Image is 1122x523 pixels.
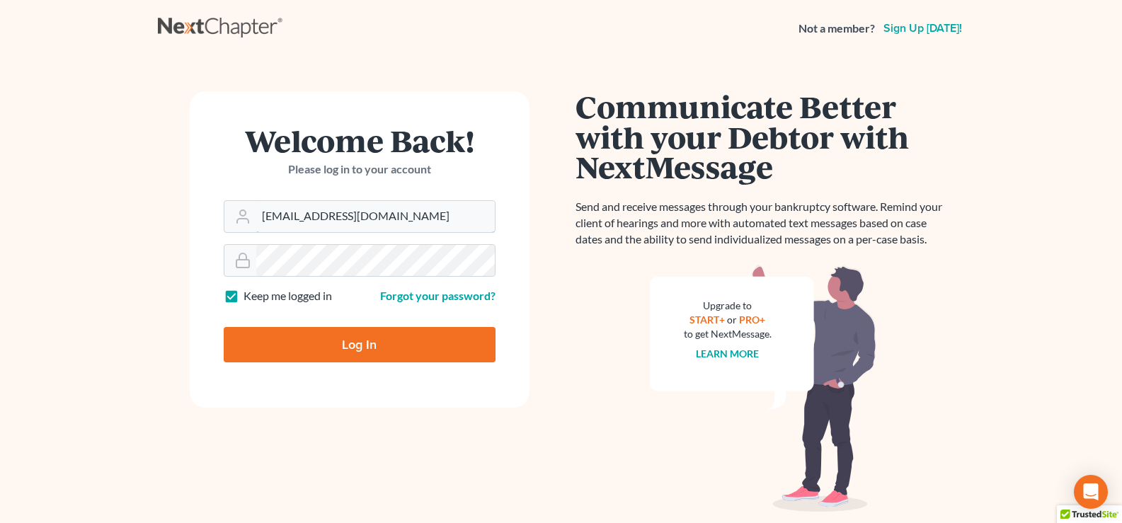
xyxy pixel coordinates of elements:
[798,21,875,37] strong: Not a member?
[684,327,772,341] div: to get NextMessage.
[576,199,951,248] p: Send and receive messages through your bankruptcy software. Remind your client of hearings and mo...
[576,91,951,182] h1: Communicate Better with your Debtor with NextMessage
[650,265,876,512] img: nextmessage_bg-59042aed3d76b12b5cd301f8e5b87938c9018125f34e5fa2b7a6b67550977c72.svg
[256,201,495,232] input: Email Address
[727,314,737,326] span: or
[1074,475,1108,509] div: Open Intercom Messenger
[380,289,496,302] a: Forgot your password?
[224,125,496,156] h1: Welcome Back!
[696,347,759,360] a: Learn more
[739,314,765,326] a: PRO+
[224,327,496,362] input: Log In
[881,23,965,34] a: Sign up [DATE]!
[244,288,332,304] label: Keep me logged in
[684,299,772,313] div: Upgrade to
[689,314,725,326] a: START+
[224,161,496,178] p: Please log in to your account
